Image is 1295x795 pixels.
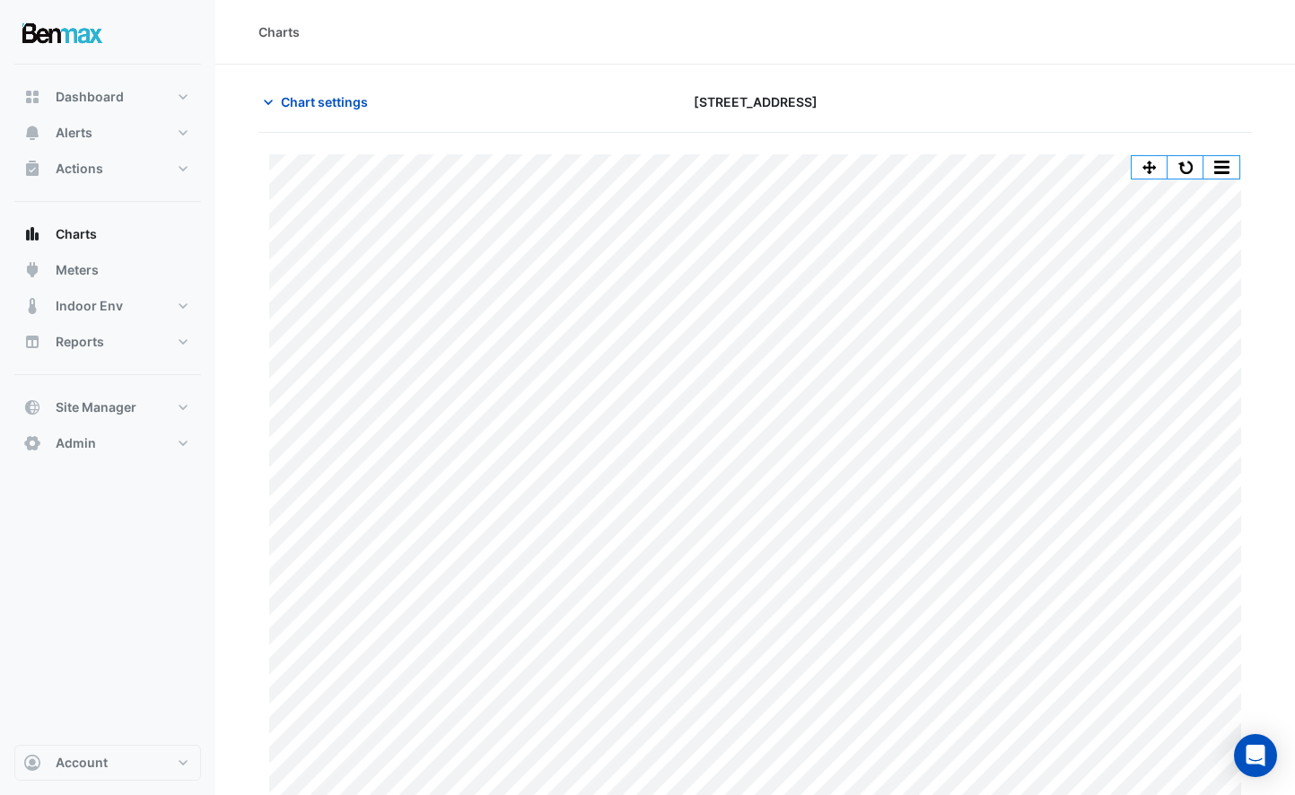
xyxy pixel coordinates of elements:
[1234,734,1277,777] div: Open Intercom Messenger
[23,333,41,351] app-icon: Reports
[56,434,96,452] span: Admin
[281,92,368,111] span: Chart settings
[56,124,92,142] span: Alerts
[23,160,41,178] app-icon: Actions
[1132,156,1168,179] button: Pan
[56,261,99,279] span: Meters
[1203,156,1239,179] button: More Options
[23,88,41,106] app-icon: Dashboard
[56,398,136,416] span: Site Manager
[23,297,41,315] app-icon: Indoor Env
[56,225,97,243] span: Charts
[694,92,818,111] span: [STREET_ADDRESS]
[56,88,124,106] span: Dashboard
[14,216,201,252] button: Charts
[1168,156,1203,179] button: Reset
[56,754,108,772] span: Account
[23,124,41,142] app-icon: Alerts
[14,389,201,425] button: Site Manager
[258,22,300,41] div: Charts
[14,79,201,115] button: Dashboard
[14,324,201,360] button: Reports
[56,297,123,315] span: Indoor Env
[56,160,103,178] span: Actions
[23,434,41,452] app-icon: Admin
[23,398,41,416] app-icon: Site Manager
[23,261,41,279] app-icon: Meters
[23,225,41,243] app-icon: Charts
[258,86,380,118] button: Chart settings
[22,14,102,50] img: Company Logo
[14,745,201,781] button: Account
[14,252,201,288] button: Meters
[14,115,201,151] button: Alerts
[14,288,201,324] button: Indoor Env
[56,333,104,351] span: Reports
[14,425,201,461] button: Admin
[14,151,201,187] button: Actions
